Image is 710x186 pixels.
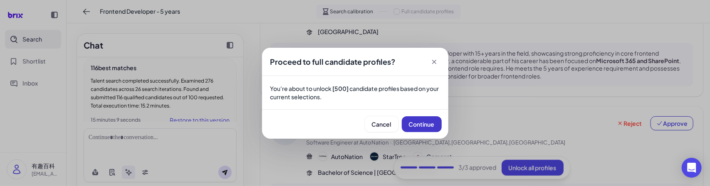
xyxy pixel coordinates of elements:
button: Continue [402,116,442,132]
span: Proceed to full candidate profiles? [270,57,396,66]
span: Cancel [372,120,391,128]
div: Open Intercom Messenger [682,158,702,178]
span: Continue [409,120,435,128]
p: You're about to unlock candidate profiles based on your current selections. [270,84,440,101]
strong: [500] [333,85,349,92]
button: Cancel [365,116,398,132]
